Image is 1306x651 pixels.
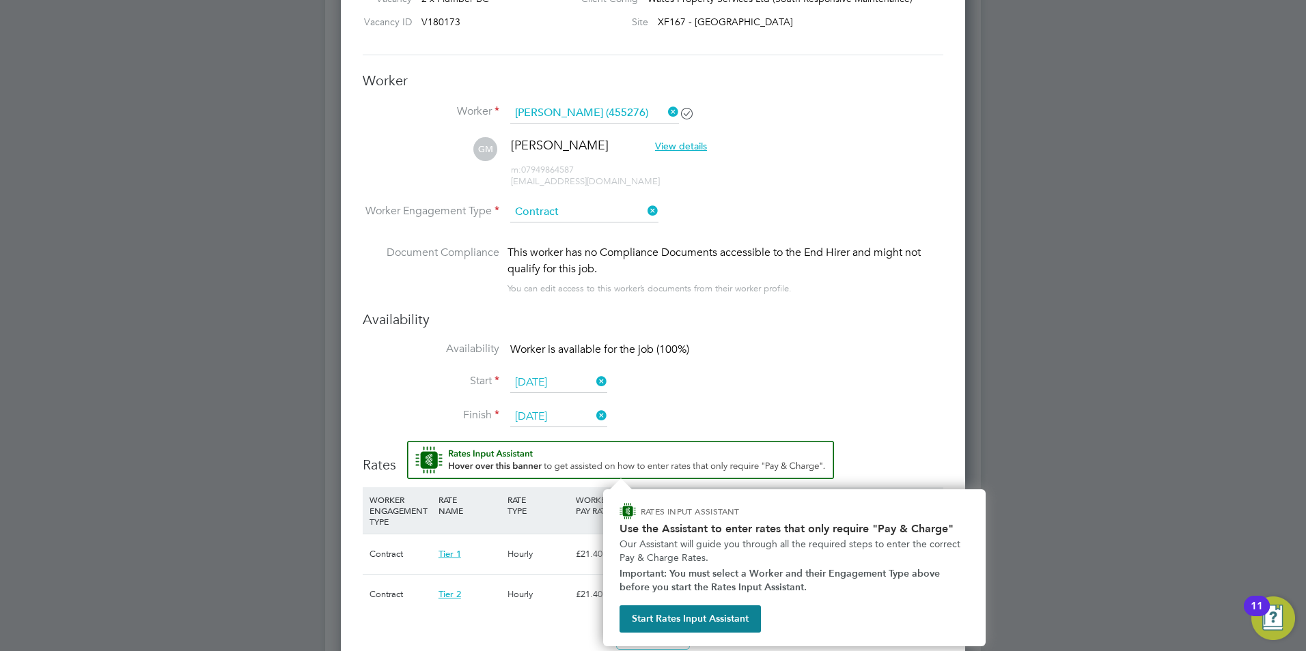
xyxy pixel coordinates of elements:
[511,175,660,187] span: [EMAIL_ADDRESS][DOMAIN_NAME]
[363,310,943,328] h3: Availability
[366,487,435,534] div: WORKER ENGAGEMENT TYPE
[363,72,943,89] h3: Worker
[620,568,943,593] strong: Important: You must select a Worker and their Engagement Type above before you start the Rates In...
[366,575,435,614] div: Contract
[407,441,834,479] button: Rate Assistant
[641,487,710,523] div: HOLIDAY PAY
[473,137,497,161] span: GM
[357,16,412,28] label: Vacancy ID
[710,487,779,523] div: EMPLOYER COST
[511,164,521,175] span: m:
[504,534,573,574] div: Hourly
[510,103,679,124] input: Search for...
[363,244,499,294] label: Document Compliance
[363,204,499,218] label: Worker Engagement Type
[510,407,607,427] input: Select one
[363,104,499,119] label: Worker
[603,489,986,646] div: How to input Rates that only require Pay & Charge
[1251,596,1295,640] button: Open Resource Center, 11 new notifications
[641,506,812,517] p: RATES INPUT ASSISTANT
[620,522,969,535] h2: Use the Assistant to enter rates that only require "Pay & Charge"
[655,140,707,152] span: View details
[510,202,658,222] input: Select one
[510,343,689,356] span: Worker is available for the job (100%)
[620,503,636,519] img: ENGAGE Assistant Icon
[363,408,499,422] label: Finish
[366,534,435,574] div: Contract
[439,588,461,600] span: Tier 2
[510,373,607,393] input: Select one
[570,16,648,28] label: Site
[1251,606,1263,624] div: 11
[848,487,894,534] div: AGENCY CHARGE RATE
[363,342,499,356] label: Availability
[572,575,641,614] div: £21.40
[511,137,609,153] span: [PERSON_NAME]
[504,487,573,523] div: RATE TYPE
[435,487,504,523] div: RATE NAME
[504,575,573,614] div: Hourly
[508,244,943,277] div: This worker has no Compliance Documents accessible to the End Hirer and might not qualify for thi...
[508,280,792,297] div: You can edit access to this worker’s documents from their worker profile.
[658,16,793,28] span: XF167 - [GEOGRAPHIC_DATA]
[363,374,499,388] label: Start
[511,164,574,175] span: 07949864587
[779,487,848,523] div: AGENCY MARKUP
[363,441,943,474] h3: Rates
[620,605,761,633] button: Start Rates Input Assistant
[572,534,641,574] div: £21.40
[439,548,461,560] span: Tier 1
[620,538,969,564] p: Our Assistant will guide you through all the required steps to enter the correct Pay & Charge Rates.
[421,16,460,28] span: V180173
[572,487,641,523] div: WORKER PAY RATE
